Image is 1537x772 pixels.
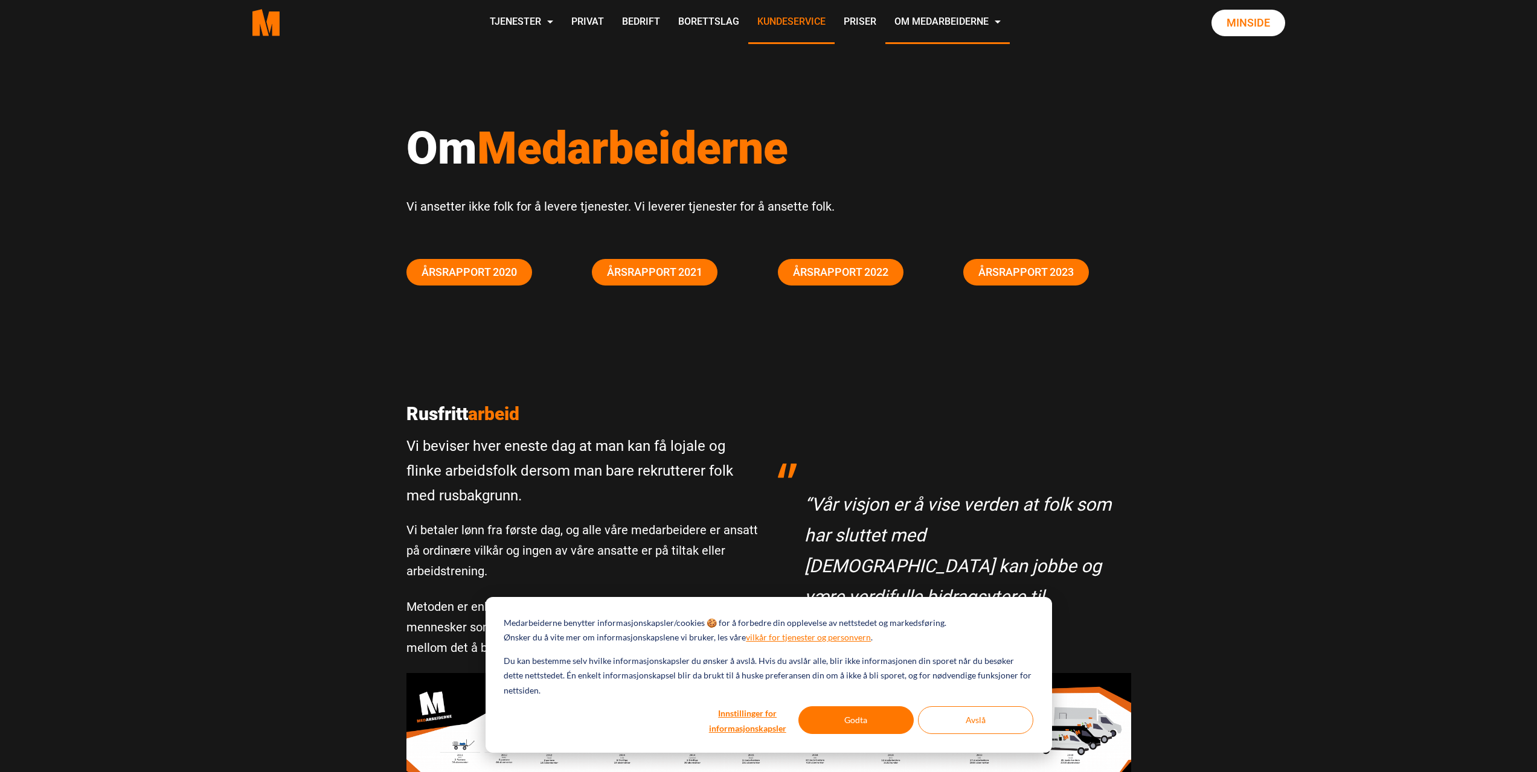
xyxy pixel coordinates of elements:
[804,489,1119,643] p: “Vår visjon er å vise verden at folk som har sluttet med [DEMOGRAPHIC_DATA] kan jobbe og være ver...
[592,259,717,286] a: Årsrapport 2021
[1211,10,1285,36] a: Minside
[778,259,903,286] a: Årsrapport 2022
[963,259,1089,286] a: Årsrapport 2023
[477,121,788,174] span: Medarbeiderne
[918,706,1033,734] button: Avslå
[406,259,532,286] a: Årsrapport 2020
[562,1,613,44] a: Privat
[504,654,1033,698] p: Du kan bestemme selv hvilke informasjonskapsler du ønsker å avslå. Hvis du avslår alle, blir ikke...
[835,1,885,44] a: Priser
[468,403,519,424] span: arbeid
[504,630,873,645] p: Ønsker du å vite mer om informasjonskapslene vi bruker, les våre .
[406,196,1131,217] p: Vi ansetter ikke folk for å levere tjenester. Vi leverer tjenester for å ansette folk.
[406,520,760,581] p: Vi betaler lønn fra første dag, og alle våre medarbeidere er ansatt på ordinære vilkår og ingen a...
[885,1,1010,44] a: Om Medarbeiderne
[406,121,1131,175] h1: Om
[746,630,871,645] a: vilkår for tjenester og personvern
[481,1,562,44] a: Tjenester
[406,403,760,425] p: Rusfritt
[486,597,1052,753] div: Cookie banner
[798,706,914,734] button: Godta
[613,1,669,44] a: Bedrift
[406,596,760,658] p: Metoden er enkelt og greit å gi mye tillit og stort ansvar til mennesker som andre ikke tør å ans...
[406,434,760,508] p: Vi beviser hver eneste dag at man kan få lojale og flinke arbeidsfolk dersom man bare rekrutterer...
[504,616,946,631] p: Medarbeiderne benytter informasjonskapsler/cookies 🍪 for å forbedre din opplevelse av nettstedet ...
[701,706,794,734] button: Innstillinger for informasjonskapsler
[669,1,748,44] a: Borettslag
[748,1,835,44] a: Kundeservice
